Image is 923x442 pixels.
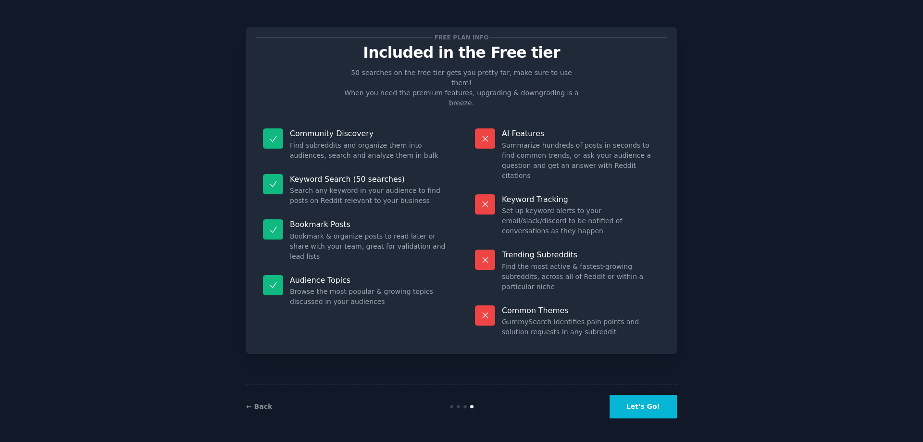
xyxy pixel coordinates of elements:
p: 50 searches on the free tier gets you pretty far, make sure to use them! When you need the premiu... [340,68,583,108]
p: Common Themes [502,305,660,316]
dd: Set up keyword alerts to your email/slack/discord to be notified of conversations as they happen [502,206,660,236]
p: Bookmark Posts [290,219,448,229]
span: Free plan info [433,32,490,42]
dd: Bookmark & organize posts to read later or share with your team, great for validation and lead lists [290,231,448,262]
dd: Find the most active & fastest-growing subreddits, across all of Reddit or within a particular niche [502,262,660,292]
dd: Summarize hundreds of posts in seconds to find common trends, or ask your audience a question and... [502,140,660,181]
p: Audience Topics [290,275,448,285]
p: Included in the Free tier [256,44,667,61]
dd: Browse the most popular & growing topics discussed in your audiences [290,287,448,307]
p: Keyword Tracking [502,194,660,204]
dd: GummySearch identifies pain points and solution requests in any subreddit [502,317,660,337]
button: Let's Go! [610,395,677,418]
dd: Find subreddits and organize them into audiences, search and analyze them in bulk [290,140,448,161]
a: ← Back [246,403,272,410]
p: AI Features [502,128,660,139]
p: Trending Subreddits [502,250,660,260]
p: Community Discovery [290,128,448,139]
dd: Search any keyword in your audience to find posts on Reddit relevant to your business [290,186,448,206]
p: Keyword Search (50 searches) [290,174,448,184]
